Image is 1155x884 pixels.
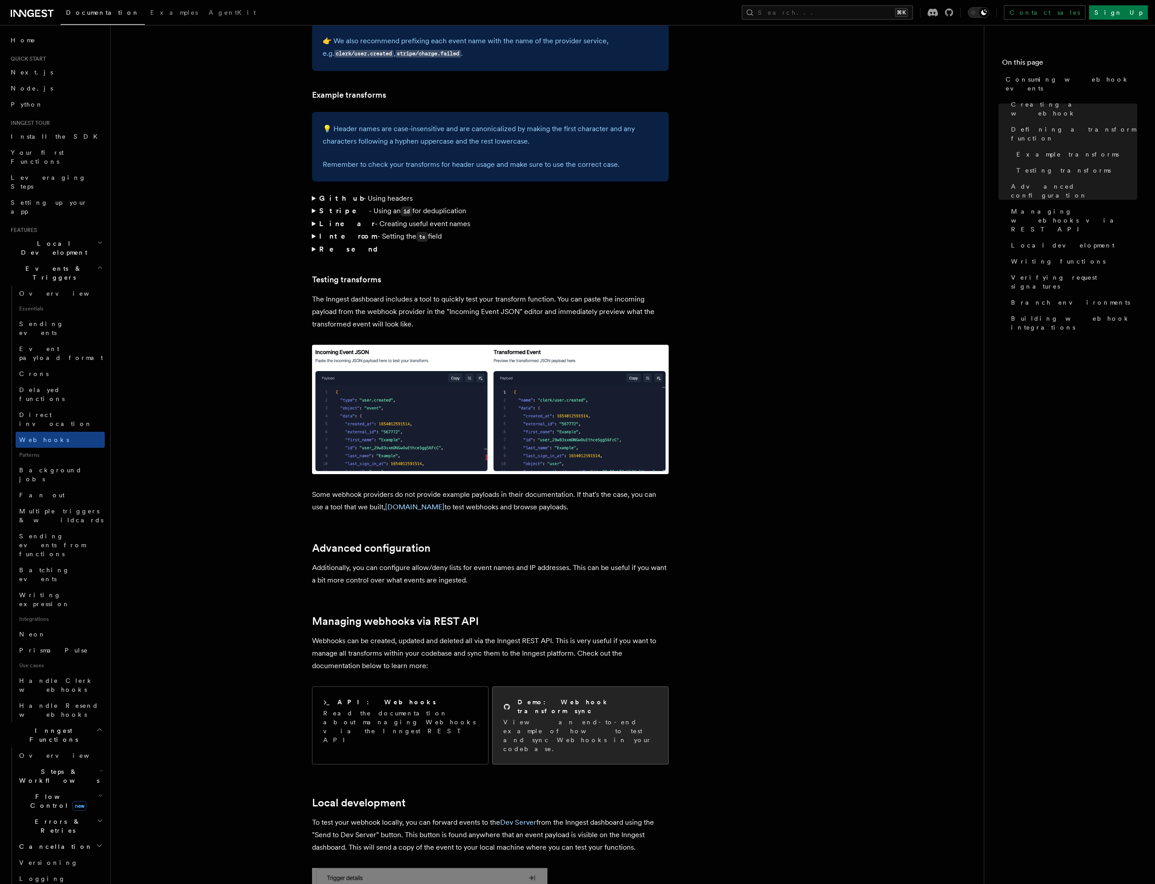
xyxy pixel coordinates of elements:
[319,194,363,202] strong: Github
[1011,100,1137,118] span: Creating a webhook
[16,316,105,341] a: Sending events
[312,243,669,256] summary: Resend
[19,533,86,558] span: Sending events from functions
[337,698,436,706] h2: API: Webhooks
[19,647,88,654] span: Prisma Pulse
[742,5,913,20] button: Search...⌘K
[7,235,105,260] button: Local Development
[1011,241,1114,250] span: Local development
[323,158,658,171] p: Remember to check your transforms for header usage and make sure to use the correct case.
[1007,203,1137,237] a: Managing webhooks via REST API
[16,767,99,785] span: Steps & Workflows
[323,123,658,148] p: 💡 Header names are case-insensitive and are canonicalized by making the first character and any c...
[19,631,46,638] span: Neon
[319,207,369,215] strong: Stripe
[16,764,105,789] button: Steps & Workflows
[1011,125,1137,143] span: Defining a transform function
[518,698,658,715] h2: Demo: Webhook transform sync
[16,642,105,658] a: Prisma Pulse
[11,101,43,108] span: Python
[72,801,87,811] span: new
[61,3,145,25] a: Documentation
[11,174,86,190] span: Leveraging Steps
[19,508,103,524] span: Multiple triggers & wildcards
[312,89,386,101] a: Example transforms
[16,626,105,642] a: Neon
[312,205,669,218] summary: Stripe- Using anidfor deduplication
[895,8,908,17] kbd: ⌘K
[16,855,105,871] a: Versioning
[16,842,93,851] span: Cancellation
[16,839,105,855] button: Cancellation
[1006,75,1137,93] span: Consuming webhook events
[16,366,105,382] a: Crons
[7,260,105,285] button: Events & Triggers
[11,199,87,215] span: Setting up your app
[16,792,98,810] span: Flow Control
[19,320,64,336] span: Sending events
[11,149,64,165] span: Your first Functions
[145,3,203,24] a: Examples
[401,207,412,216] code: id
[323,709,477,744] p: Read the documentation about managing Webhooks via the Inngest REST API
[16,382,105,407] a: Delayed functions
[19,411,92,427] span: Direct invocation
[16,658,105,673] span: Use cases
[16,528,105,562] a: Sending events from functions
[7,80,105,96] a: Node.js
[16,285,105,302] a: Overview
[1011,207,1137,234] span: Managing webhooks via REST API
[19,290,111,297] span: Overview
[312,816,669,854] p: To test your webhook locally, you can forward events to the from the Inngest dashboard using the ...
[312,273,381,286] a: Testing transforms
[7,64,105,80] a: Next.js
[16,698,105,723] a: Handle Resend webhooks
[1007,253,1137,269] a: Writing functions
[312,635,669,672] p: Webhooks can be created, updated and deleted all via the Inngest REST API. This is very useful if...
[7,96,105,112] a: Python
[492,686,669,764] a: Demo: Webhook transform syncView an end-to-end example of how to test and sync Webhooks in your c...
[1002,71,1137,96] a: Consuming webhook events
[16,432,105,448] a: Webhooks
[312,345,669,474] img: Inngest dashboard transform testing
[1011,182,1137,200] span: Advanced configuration
[19,345,103,361] span: Event payload format
[19,702,99,718] span: Handle Resend webhooks
[319,232,378,240] strong: Intercom
[7,723,105,748] button: Inngest Functions
[16,587,105,612] a: Writing expression
[1011,273,1137,291] span: Verifying request signatures
[16,407,105,432] a: Direct invocation
[7,169,105,194] a: Leveraging Steps
[312,542,431,554] a: Advanced configuration
[16,789,105,814] button: Flow Controlnew
[319,245,385,253] strong: Resend
[1007,178,1137,203] a: Advanced configuration
[7,120,50,127] span: Inngest tour
[16,487,105,503] a: Fan out
[395,50,461,58] code: stripe/charge.failed
[1007,237,1137,253] a: Local development
[19,370,49,377] span: Crons
[1004,5,1085,20] a: Contact sales
[19,436,69,443] span: Webhooks
[7,285,105,723] div: Events & Triggers
[19,875,66,882] span: Logging
[7,227,37,234] span: Features
[7,194,105,219] a: Setting up your app
[7,264,97,282] span: Events & Triggers
[16,612,105,626] span: Integrations
[500,818,536,826] a: Dev Server
[312,218,669,230] summary: Linear- Creating useful event names
[150,9,198,16] span: Examples
[1011,257,1106,266] span: Writing functions
[7,55,46,62] span: Quick start
[16,448,105,462] span: Patterns
[19,591,70,607] span: Writing expression
[11,36,36,45] span: Home
[19,492,65,499] span: Fan out
[1013,162,1137,178] a: Testing transforms
[1007,310,1137,335] a: Building webhook integrations
[11,69,53,76] span: Next.js
[16,562,105,587] a: Batching events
